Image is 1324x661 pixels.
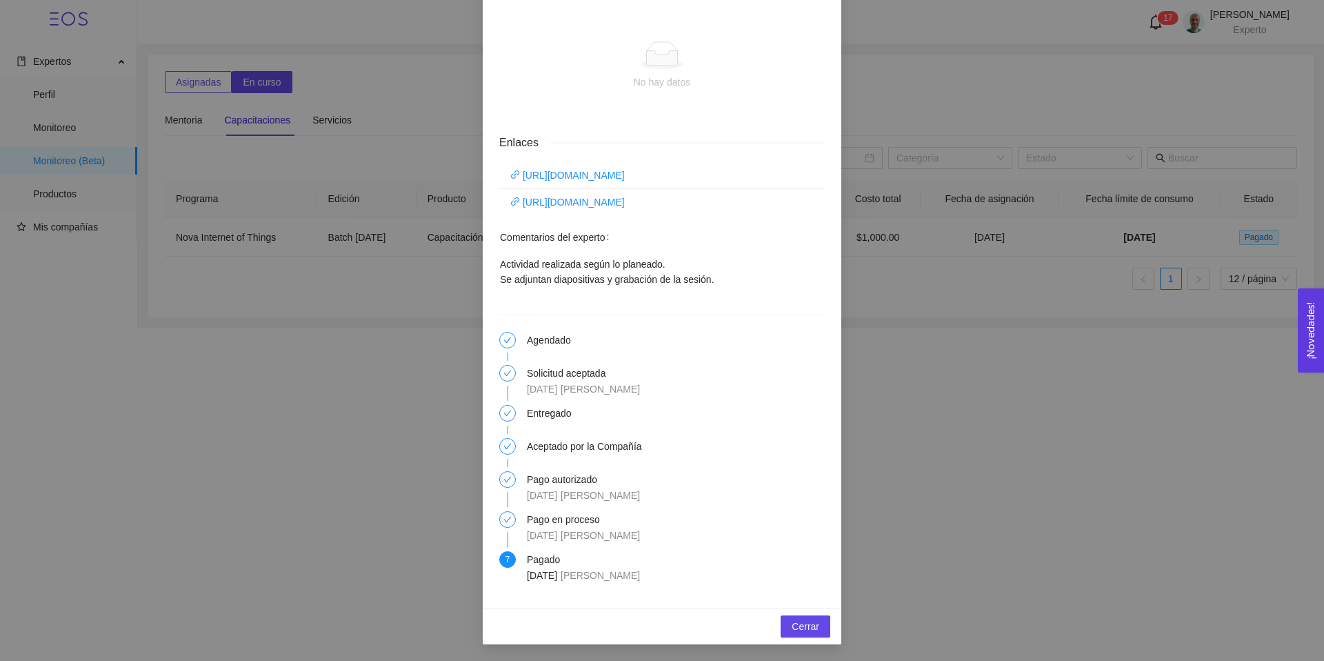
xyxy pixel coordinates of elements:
[527,438,650,455] div: Aceptado por la Compañía
[510,168,625,183] a: link [URL][DOMAIN_NAME]
[527,511,608,528] div: Pago en proceso
[792,619,819,634] span: Cerrar
[561,530,640,541] span: [PERSON_NAME]
[781,615,830,638] button: Cerrar
[561,570,640,581] span: [PERSON_NAME]
[527,551,568,568] div: Pagado
[527,365,614,382] div: Solicitud aceptada
[503,515,512,524] span: check
[527,490,557,501] span: [DATE]
[527,332,579,348] div: Agendado
[527,405,580,422] div: Entregado
[561,384,640,395] span: [PERSON_NAME]
[510,75,814,90] div: No hay datos
[510,170,520,179] span: link
[500,230,614,245] span: Comentarios del experto
[500,257,824,287] span: Actividad realizada según lo planeado. Se adjuntan diapositivas y grabación de la sesión.
[503,369,512,377] span: check
[561,490,640,501] span: [PERSON_NAME]
[503,336,512,344] span: check
[503,409,512,417] span: check
[1298,288,1324,373] button: Open Feedback Widget
[503,442,512,451] span: check
[527,384,557,395] span: [DATE]
[527,530,557,541] span: [DATE]
[503,475,512,484] span: check
[527,570,557,581] span: [DATE]
[505,555,510,564] span: 7
[499,134,550,151] span: Enlaces
[527,471,605,488] div: Pago autorizado
[510,197,520,206] span: link
[510,195,625,210] a: link [URL][DOMAIN_NAME]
